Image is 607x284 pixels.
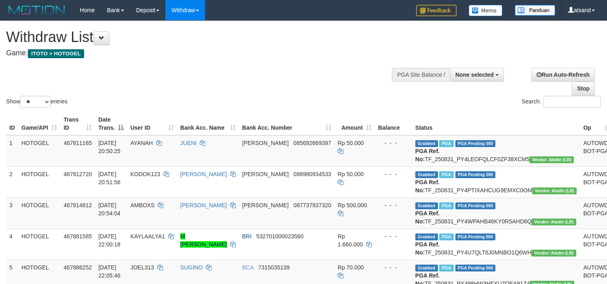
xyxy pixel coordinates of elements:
[242,202,289,208] span: [PERSON_NAME]
[338,233,363,248] span: Rp 1.660.000
[258,264,290,271] span: Copy 7315035139 to clipboard
[98,171,121,185] span: [DATE] 20:51:56
[130,202,154,208] span: AMBOXS
[18,166,60,198] td: HOTOGEL
[338,171,364,177] span: Rp 50.000
[294,202,331,208] span: Copy 087737937320 to clipboard
[522,96,601,108] label: Search:
[242,140,289,146] span: [PERSON_NAME]
[378,263,409,271] div: - - -
[375,112,412,135] th: Balance
[63,171,92,177] span: 467812720
[338,202,367,208] span: Rp 500.000
[130,140,153,146] span: AYANAH
[127,112,177,135] th: User ID: activate to sort column ascending
[60,112,95,135] th: Trans ID: activate to sort column ascending
[439,140,453,147] span: Marked by atsfur
[6,29,397,45] h1: Withdraw List
[242,264,254,271] span: BCA
[531,250,576,257] span: Vendor URL: https://dashboard.q2checkout.com/secure
[439,202,453,209] span: Marked by atsfur
[415,265,438,271] span: Grabbed
[6,198,18,229] td: 3
[294,171,331,177] span: Copy 088980934533 to clipboard
[98,140,121,154] span: [DATE] 20:50:25
[455,72,494,78] span: None selected
[6,96,68,108] label: Show entries
[439,171,453,178] span: Marked by atsfur
[412,135,580,167] td: TF_250831_PY4LEOFQLCF0ZF38XCM5
[334,112,375,135] th: Amount: activate to sort column ascending
[439,265,453,271] span: Marked by atsfur
[63,140,92,146] span: 467811165
[515,5,555,16] img: panduan.png
[95,112,127,135] th: Date Trans.: activate to sort column descending
[450,68,504,82] button: None selected
[415,241,440,256] b: PGA Ref. No:
[6,166,18,198] td: 2
[531,219,576,225] span: Vendor URL: https://dashboard.q2checkout.com/secure
[412,166,580,198] td: TF_250831_PY4PTIXAHCUG9EMXC0OM
[180,233,227,248] a: M [PERSON_NAME]
[6,4,68,16] img: MOTION_logo.png
[98,233,121,248] span: [DATE] 22:00:18
[415,234,438,240] span: Grabbed
[294,140,331,146] span: Copy 085692669397 to clipboard
[18,198,60,229] td: HOTOGEL
[338,264,364,271] span: Rp 70.000
[412,112,580,135] th: Status
[415,140,438,147] span: Grabbed
[415,148,440,162] b: PGA Ref. No:
[6,112,18,135] th: ID
[180,140,197,146] a: JUENI
[378,139,409,147] div: - - -
[130,264,154,271] span: JOEL313
[529,156,574,163] span: Vendor URL: https://dashboard.q2checkout.com/secure
[412,198,580,229] td: TF_250831_PY4WPAHB46KY0R5AHD6Q
[63,202,92,208] span: 467814812
[180,171,227,177] a: [PERSON_NAME]
[455,234,496,240] span: PGA Pending
[412,229,580,260] td: TF_250831_PY4U7QLT6J0MNBO1Q6WH
[6,49,397,57] h4: Game:
[18,229,60,260] td: HOTOGEL
[98,264,121,279] span: [DATE] 22:05:46
[63,233,92,240] span: 467881585
[130,171,160,177] span: KODOK123
[455,202,496,209] span: PGA Pending
[469,5,503,16] img: Button%20Memo.svg
[455,265,496,271] span: PGA Pending
[415,171,438,178] span: Grabbed
[392,68,450,82] div: PGA Site Balance /
[572,82,595,95] a: Stop
[378,201,409,209] div: - - -
[28,49,84,58] span: ITOTO > HOTOGEL
[455,140,496,147] span: PGA Pending
[531,68,595,82] a: Run Auto-Refresh
[415,210,440,225] b: PGA Ref. No:
[177,112,239,135] th: Bank Acc. Name: activate to sort column ascending
[98,202,121,217] span: [DATE] 20:54:04
[544,96,601,108] input: Search:
[256,233,304,240] span: Copy 532701000023560 to clipboard
[180,202,227,208] a: [PERSON_NAME]
[415,179,440,194] b: PGA Ref. No:
[63,264,92,271] span: 467886252
[6,135,18,167] td: 1
[416,5,457,16] img: Feedback.jpg
[20,96,51,108] select: Showentries
[242,171,289,177] span: [PERSON_NAME]
[378,232,409,240] div: - - -
[378,170,409,178] div: - - -
[180,264,203,271] a: SUGINO
[18,135,60,167] td: HOTOGEL
[532,187,577,194] span: Vendor URL: https://dashboard.q2checkout.com/secure
[18,112,60,135] th: Game/API: activate to sort column ascending
[439,234,453,240] span: Marked by atsfur
[242,233,252,240] span: BRI
[338,140,364,146] span: Rp 50.000
[239,112,334,135] th: Bank Acc. Number: activate to sort column ascending
[130,233,165,240] span: KAYLAALYA1
[455,171,496,178] span: PGA Pending
[6,229,18,260] td: 4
